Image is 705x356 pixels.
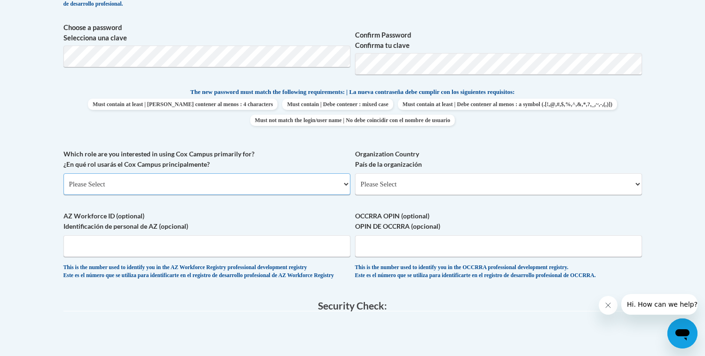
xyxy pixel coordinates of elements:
span: Must contain | Debe contener : mixed case [282,99,393,110]
div: This is the number used to identify you in the AZ Workforce Registry professional development reg... [63,264,350,279]
iframe: Button to launch messaging window [667,318,697,348]
span: The new password must match the following requirements: | La nueva contraseña debe cumplir con lo... [190,88,515,96]
label: Organization Country País de la organización [355,149,642,170]
label: Choose a password Selecciona una clave [63,23,350,43]
label: Which role are you interested in using Cox Campus primarily for? ¿En qué rol usarás el Cox Campus... [63,149,350,170]
iframe: Message from company [621,294,697,315]
span: Security Check: [318,300,387,311]
div: This is the number used to identify you in the OCCRRA professional development registry. Este es ... [355,264,642,279]
iframe: Close message [599,296,618,315]
span: Must contain at least | [PERSON_NAME] contener al menos : 4 characters [88,99,277,110]
span: Must contain at least | Debe contener al menos : a symbol (.[!,@,#,$,%,^,&,*,?,_,~,-,(,)]) [398,99,617,110]
label: AZ Workforce ID (optional) Identificación de personal de AZ (opcional) [63,211,350,232]
span: Must not match the login/user name | No debe coincidir con el nombre de usuario [250,115,455,126]
label: Confirm Password Confirma tu clave [355,30,642,51]
label: OCCRRA OPIN (optional) OPIN DE OCCRRA (opcional) [355,211,642,232]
